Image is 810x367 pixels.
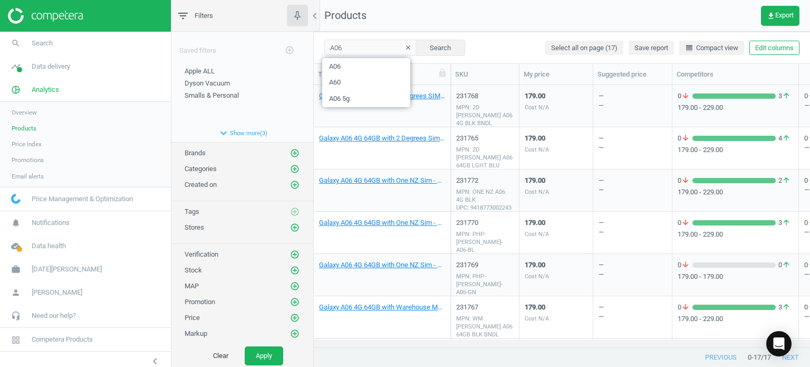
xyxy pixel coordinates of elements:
span: Compact view [685,43,738,53]
span: Verification [185,250,218,258]
div: 231772 [456,176,514,185]
button: Clear [202,346,239,365]
span: Email alerts [12,172,44,181]
a: Galaxy A06 4G 64GB with 2 Degrees Sim - Light Blue [319,134,445,143]
div: Open Intercom Messenger [766,331,792,356]
i: arrow_downward [681,91,690,101]
span: 3 [776,218,793,228]
button: next [771,348,810,367]
i: arrow_downward [681,134,690,143]
div: 231770 [456,218,514,228]
button: previous [694,348,748,367]
span: Price index [12,140,42,148]
span: Stores [185,223,204,231]
div: Cost N/A [525,188,549,196]
span: Competera Products [32,335,93,344]
div: — [599,185,604,195]
span: 0 [678,303,692,312]
button: add_circle_outline [290,313,300,323]
div: 179.00 [525,134,549,143]
i: add_circle_outline [290,297,300,307]
div: 179.00 - 229.00 [678,103,793,112]
span: Overview [12,108,37,117]
div: MPN: 2D [PERSON_NAME] A06 64GB LGHT BLU BNDL UPC: 9400022130548 [456,146,514,186]
span: 3 [776,91,793,101]
div: — [599,134,604,168]
span: Export [767,12,794,20]
span: Analytics [32,85,59,95]
span: A06 5g [322,91,410,107]
div: — [804,228,809,236]
div: grid [314,85,810,340]
button: Save report [629,41,674,55]
div: — [599,303,604,337]
span: Data health [32,241,66,251]
span: 0 [678,134,692,143]
div: — [599,270,604,279]
span: 0 [678,260,692,270]
button: add_circle_outline [290,249,300,260]
i: work [6,259,26,279]
div: — [599,143,604,153]
div: Cost N/A [525,315,549,323]
i: arrow_downward [681,218,690,228]
div: — [804,144,809,152]
span: Categories [185,165,217,173]
i: get_app [767,12,775,20]
div: — [599,101,604,110]
button: add_circle_outline [290,265,300,276]
div: 179.00 - 229.00 [678,187,793,197]
i: filter_list [177,10,189,22]
div: Saved filters [171,32,313,61]
span: Need our help? [32,311,76,321]
i: clear [404,44,412,51]
span: Created on [185,181,217,189]
div: 231768 [456,91,514,101]
i: arrow_downward [681,176,690,185]
i: arrow_downward [681,303,690,312]
span: 0 [678,218,692,228]
div: SKU [455,70,515,79]
button: add_circle_outline [290,206,300,217]
span: 4 [776,134,793,143]
i: timeline [6,57,26,77]
a: Galaxy A06 4G 64GB with 2 Degrees SIM - Black [319,91,445,101]
span: / 17 [761,353,771,362]
span: Data delivery [32,62,70,71]
a: Galaxy A06 4G 64GB with One NZ Sim - Green [319,260,445,270]
span: A60 [322,74,410,91]
i: add_circle_outline [290,180,300,190]
span: Apple ALL [185,67,215,75]
div: — [599,312,604,322]
button: add_circle_outline [279,40,300,61]
span: Select all on page (17) [551,43,618,53]
button: Apply [245,346,283,365]
div: 179.00 [525,303,549,312]
div: My price [524,70,589,79]
i: arrow_upward [782,218,790,228]
a: Galaxy A06 4G 64GB with One NZ Sim - Blue [319,218,445,228]
span: Dyson Vacuum [185,79,230,87]
button: Select all on page (17) [545,41,623,55]
span: Tags [185,208,199,215]
button: line_weightCompact view [679,41,744,55]
input: SKU/Title search [324,40,417,55]
i: arrow_upward [782,134,790,143]
i: add_circle_outline [285,45,294,55]
div: — [804,186,809,194]
img: wGWNvw8QSZomAAAAABJRU5ErkJggg== [11,194,21,204]
span: Markup [185,330,207,337]
span: Promotions [12,156,44,164]
div: — [599,228,604,237]
div: 179.00 [525,260,549,270]
i: add_circle_outline [290,148,300,158]
div: 179.00 - 179.00 [678,272,793,281]
i: arrow_upward [782,303,790,312]
div: Competitors [677,70,794,79]
span: Brands [185,149,206,157]
button: add_circle_outline [290,281,300,291]
div: — [599,218,604,252]
i: arrow_upward [782,91,790,101]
